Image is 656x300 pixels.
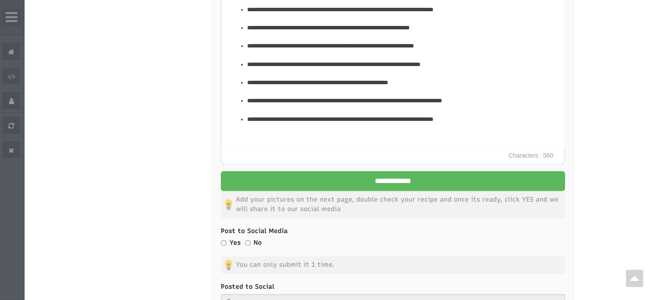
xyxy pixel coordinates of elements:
[221,227,565,236] label: Post to Social Media
[245,240,251,246] input: No
[254,238,262,247] label: No
[221,191,565,218] p: Add your pictures on the next page, double check your recipe and once its ready, click YES and we...
[229,238,241,247] label: Yes
[504,147,558,164] span: Characters : 560
[221,256,565,274] p: You can only submit it 1 time.
[221,282,565,291] label: Posted to Social
[221,240,226,246] input: Yes
[6,10,17,24] i: Wide Admin Panel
